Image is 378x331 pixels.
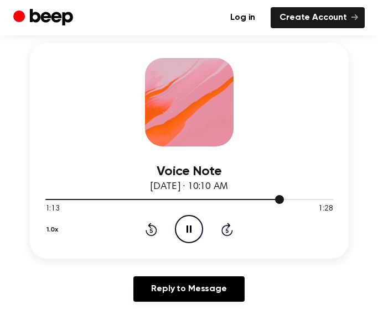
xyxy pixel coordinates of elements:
[150,182,227,192] span: [DATE] · 10:10 AM
[45,220,63,239] button: 1.0x
[318,203,333,215] span: 1:28
[13,7,76,29] a: Beep
[271,7,365,28] a: Create Account
[45,203,60,215] span: 1:13
[133,276,244,302] a: Reply to Message
[45,164,333,179] h3: Voice Note
[221,7,264,28] a: Log in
